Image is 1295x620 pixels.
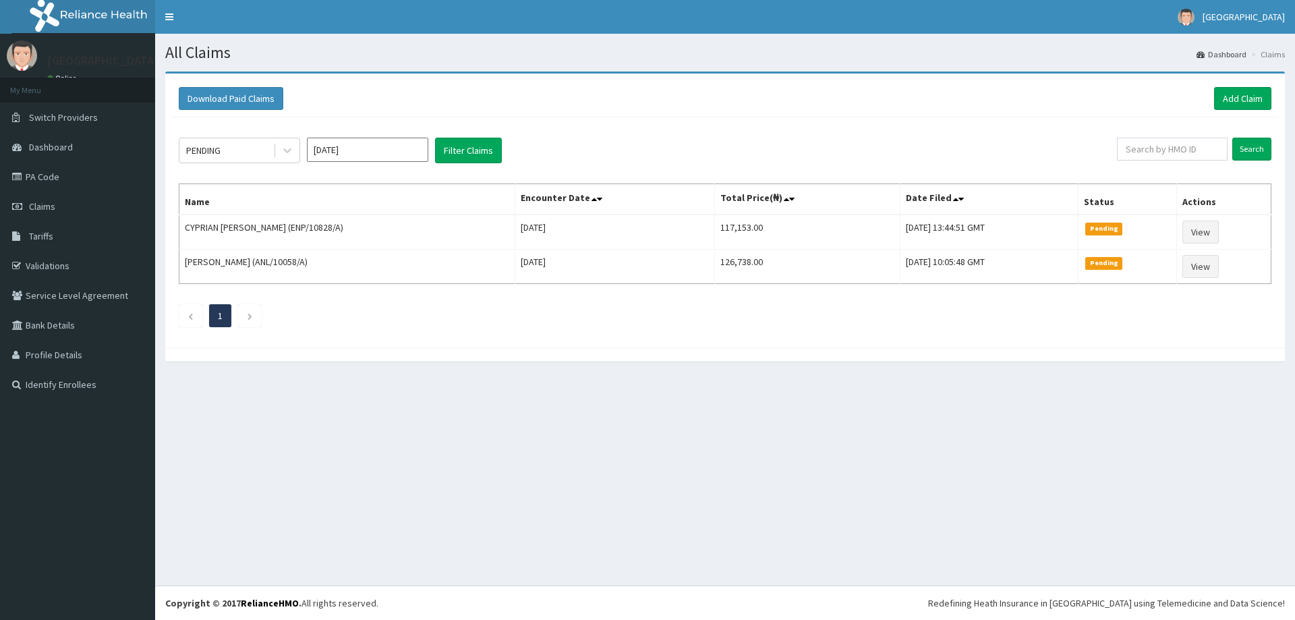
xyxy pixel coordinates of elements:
[1248,49,1285,60] li: Claims
[1085,223,1122,235] span: Pending
[900,184,1078,215] th: Date Filed
[179,184,515,215] th: Name
[435,138,502,163] button: Filter Claims
[715,250,900,284] td: 126,738.00
[1182,221,1219,244] a: View
[928,596,1285,610] div: Redefining Heath Insurance in [GEOGRAPHIC_DATA] using Telemedicine and Data Science!
[47,74,80,83] a: Online
[1203,11,1285,23] span: [GEOGRAPHIC_DATA]
[29,200,55,213] span: Claims
[29,141,73,153] span: Dashboard
[165,44,1285,61] h1: All Claims
[218,310,223,322] a: Page 1 is your current page
[188,310,194,322] a: Previous page
[7,40,37,71] img: User Image
[29,230,53,242] span: Tariffs
[155,586,1295,620] footer: All rights reserved.
[179,250,515,284] td: [PERSON_NAME] (ANL/10058/A)
[900,250,1078,284] td: [DATE] 10:05:48 GMT
[1182,255,1219,278] a: View
[47,55,159,67] p: [GEOGRAPHIC_DATA]
[307,138,428,162] input: Select Month and Year
[29,111,98,123] span: Switch Providers
[247,310,253,322] a: Next page
[715,215,900,250] td: 117,153.00
[1232,138,1271,161] input: Search
[515,250,714,284] td: [DATE]
[1178,9,1195,26] img: User Image
[1078,184,1176,215] th: Status
[186,144,221,157] div: PENDING
[1214,87,1271,110] a: Add Claim
[1197,49,1246,60] a: Dashboard
[900,215,1078,250] td: [DATE] 13:44:51 GMT
[715,184,900,215] th: Total Price(₦)
[1176,184,1271,215] th: Actions
[179,87,283,110] button: Download Paid Claims
[179,215,515,250] td: CYPRIAN [PERSON_NAME] (ENP/10828/A)
[165,597,301,609] strong: Copyright © 2017 .
[241,597,299,609] a: RelianceHMO
[515,184,714,215] th: Encounter Date
[515,215,714,250] td: [DATE]
[1117,138,1228,161] input: Search by HMO ID
[1085,257,1122,269] span: Pending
